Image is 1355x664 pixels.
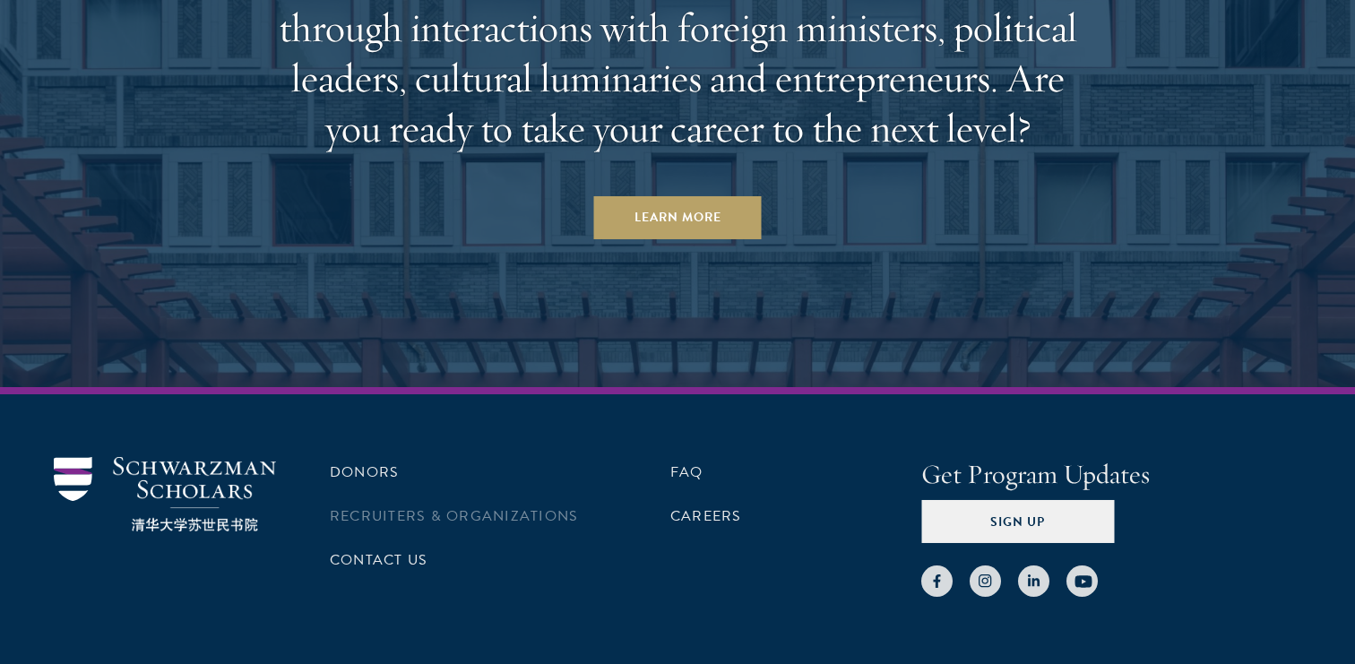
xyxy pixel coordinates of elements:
[670,505,742,527] a: Careers
[921,500,1114,543] button: Sign Up
[330,505,578,527] a: Recruiters & Organizations
[330,549,427,571] a: Contact Us
[330,461,399,483] a: Donors
[594,196,762,239] a: Learn More
[670,461,703,483] a: FAQ
[921,457,1301,493] h4: Get Program Updates
[54,457,276,531] img: Schwarzman Scholars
